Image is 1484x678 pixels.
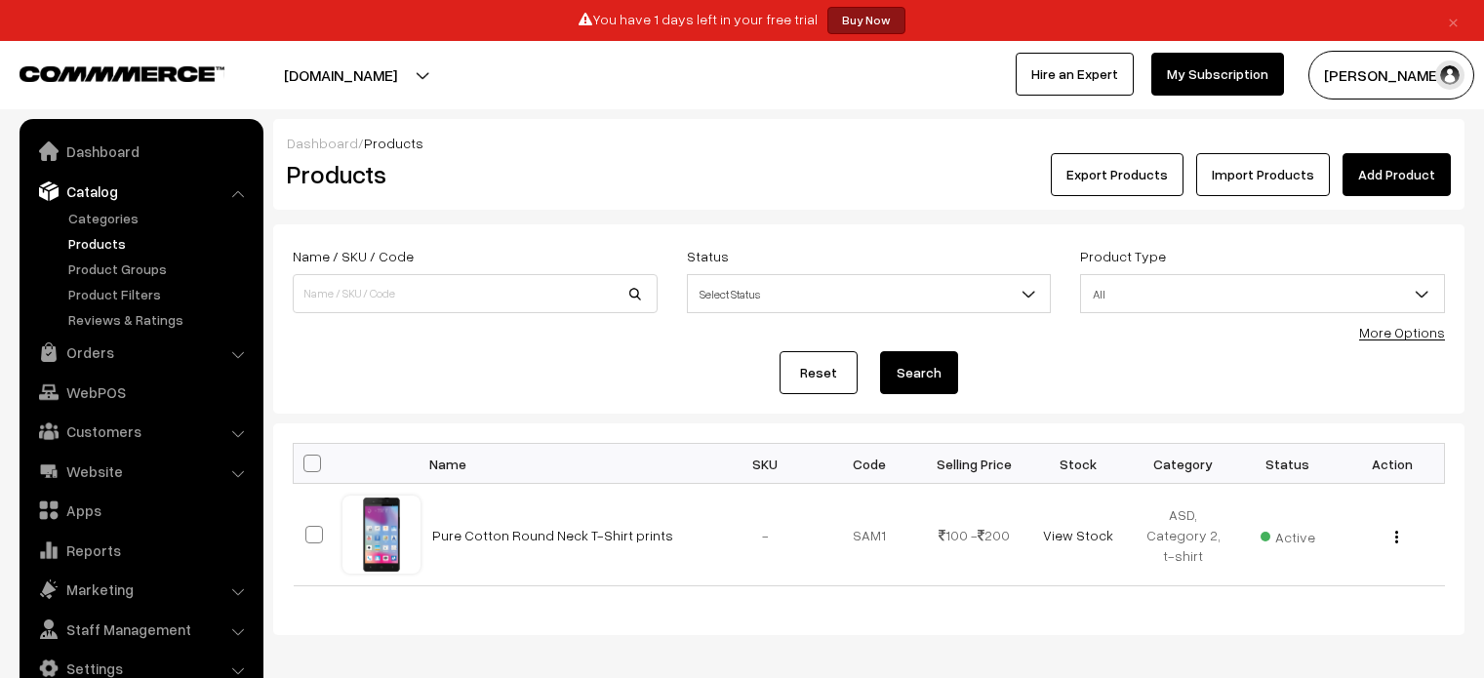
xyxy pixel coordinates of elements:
a: Add Product [1343,153,1451,196]
span: Products [364,135,423,151]
img: user [1435,60,1464,90]
td: SAM1 [818,484,922,586]
img: Menu [1395,531,1398,543]
a: More Options [1359,324,1445,340]
a: My Subscription [1151,53,1284,96]
th: Selling Price [922,444,1026,484]
td: 100 - 200 [922,484,1026,586]
a: Reports [24,533,257,568]
a: Product Filters [63,284,257,304]
a: Categories [63,208,257,228]
a: Pure Cotton Round Neck T-Shirt prints [432,527,673,543]
th: Category [1131,444,1235,484]
label: Product Type [1080,246,1166,266]
img: COMMMERCE [20,66,224,81]
span: Select Status [688,277,1051,311]
a: × [1440,9,1466,32]
a: Reset [780,351,858,394]
th: Stock [1026,444,1131,484]
div: / [287,133,1451,153]
span: Select Status [687,274,1052,313]
a: Reviews & Ratings [63,309,257,330]
a: Website [24,454,257,489]
th: SKU [713,444,818,484]
a: Product Groups [63,259,257,279]
th: Status [1235,444,1340,484]
label: Status [687,246,729,266]
button: Search [880,351,958,394]
a: Dashboard [24,134,257,169]
div: You have 1 days left in your free trial [7,7,1477,34]
a: Marketing [24,572,257,607]
a: Dashboard [287,135,358,151]
th: Action [1340,444,1444,484]
th: Name [421,444,713,484]
input: Name / SKU / Code [293,274,658,313]
a: View Stock [1043,527,1113,543]
a: Import Products [1196,153,1330,196]
a: Catalog [24,174,257,209]
a: COMMMERCE [20,60,190,84]
a: Customers [24,414,257,449]
span: All [1081,277,1444,311]
button: [PERSON_NAME] [1308,51,1474,100]
td: ASD, Category 2, t-shirt [1131,484,1235,586]
a: Hire an Expert [1016,53,1134,96]
span: Active [1261,522,1315,547]
th: Code [818,444,922,484]
td: - [713,484,818,586]
a: Products [63,233,257,254]
a: Staff Management [24,612,257,647]
a: WebPOS [24,375,257,410]
label: Name / SKU / Code [293,246,414,266]
button: Export Products [1051,153,1183,196]
button: [DOMAIN_NAME] [216,51,465,100]
h2: Products [287,159,656,189]
span: All [1080,274,1445,313]
a: Buy Now [827,7,905,34]
a: Apps [24,493,257,528]
a: Orders [24,335,257,370]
